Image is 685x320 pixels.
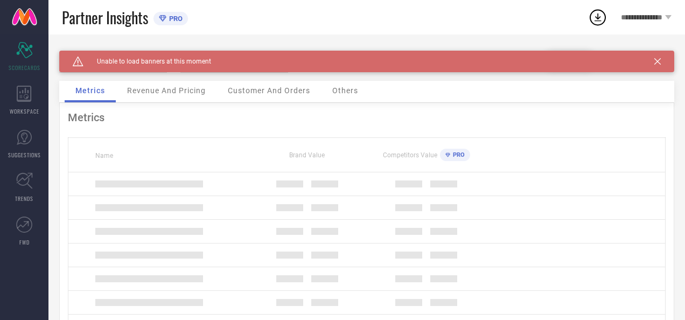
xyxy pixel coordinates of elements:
span: Unable to load banners at this moment [83,58,211,65]
span: Competitors Value [383,151,437,159]
div: Brand [59,51,167,58]
span: Metrics [75,86,105,95]
span: Partner Insights [62,6,148,29]
span: PRO [166,15,183,23]
span: SUGGESTIONS [8,151,41,159]
span: Brand Value [289,151,325,159]
span: SCORECARDS [9,64,40,72]
span: Revenue And Pricing [127,86,206,95]
span: FWD [19,238,30,246]
span: TRENDS [15,194,33,203]
div: Metrics [68,111,666,124]
span: Name [95,152,113,159]
div: Open download list [588,8,607,27]
span: Customer And Orders [228,86,310,95]
span: Others [332,86,358,95]
span: WORKSPACE [10,107,39,115]
span: PRO [450,151,465,158]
